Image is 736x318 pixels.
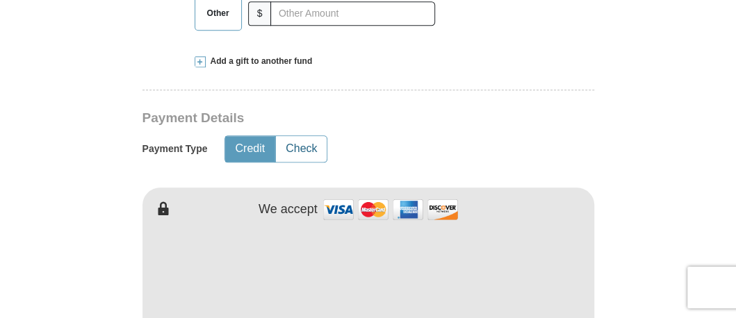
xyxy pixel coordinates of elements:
[200,3,236,24] span: Other
[321,194,460,224] img: credit cards accepted
[225,136,275,162] button: Credit
[142,110,497,126] h3: Payment Details
[248,1,272,26] span: $
[206,56,313,67] span: Add a gift to another fund
[142,143,208,155] h5: Payment Type
[259,202,318,217] h4: We accept
[276,136,327,162] button: Check
[270,1,435,26] input: Other Amount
